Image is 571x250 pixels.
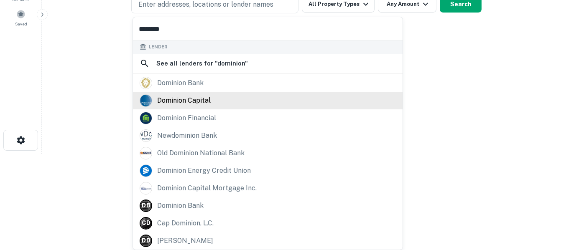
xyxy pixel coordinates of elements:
[142,201,150,210] p: D B
[140,130,152,141] img: picture
[140,147,152,159] img: picture
[142,219,150,227] p: C D
[157,77,204,89] div: dominion bank
[133,92,403,109] a: dominion capital
[140,95,152,106] img: picture
[157,164,251,177] div: dominion energy credit union
[157,129,217,142] div: newdominion bank
[142,236,150,245] p: D D
[157,112,216,124] div: dominion financial
[15,20,27,27] span: Saved
[133,74,403,92] a: dominion bank
[133,144,403,162] a: old dominion national bank
[133,162,403,179] a: dominion energy credit union
[157,235,213,247] div: [PERSON_NAME]
[133,197,403,215] a: D Bdominion bank
[157,217,214,230] div: cap dominion, l.c.
[140,182,152,194] img: picture
[529,183,571,223] iframe: Chat Widget
[157,182,257,194] div: dominion capital mortgage inc.
[3,6,39,29] a: Saved
[140,112,152,124] img: picture
[157,94,211,107] div: dominion capital
[149,43,168,51] span: Lender
[140,165,152,177] img: picture
[133,215,403,232] a: C Dcap dominion, l.c.
[157,147,245,159] div: old dominion national bank
[156,58,248,68] h6: See all lenders for " dominion "
[133,127,403,144] a: newdominion bank
[140,77,152,89] img: picture
[133,232,403,250] a: D D[PERSON_NAME]
[133,109,403,127] a: dominion financial
[157,199,204,212] div: dominion bank
[133,179,403,197] a: dominion capital mortgage inc.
